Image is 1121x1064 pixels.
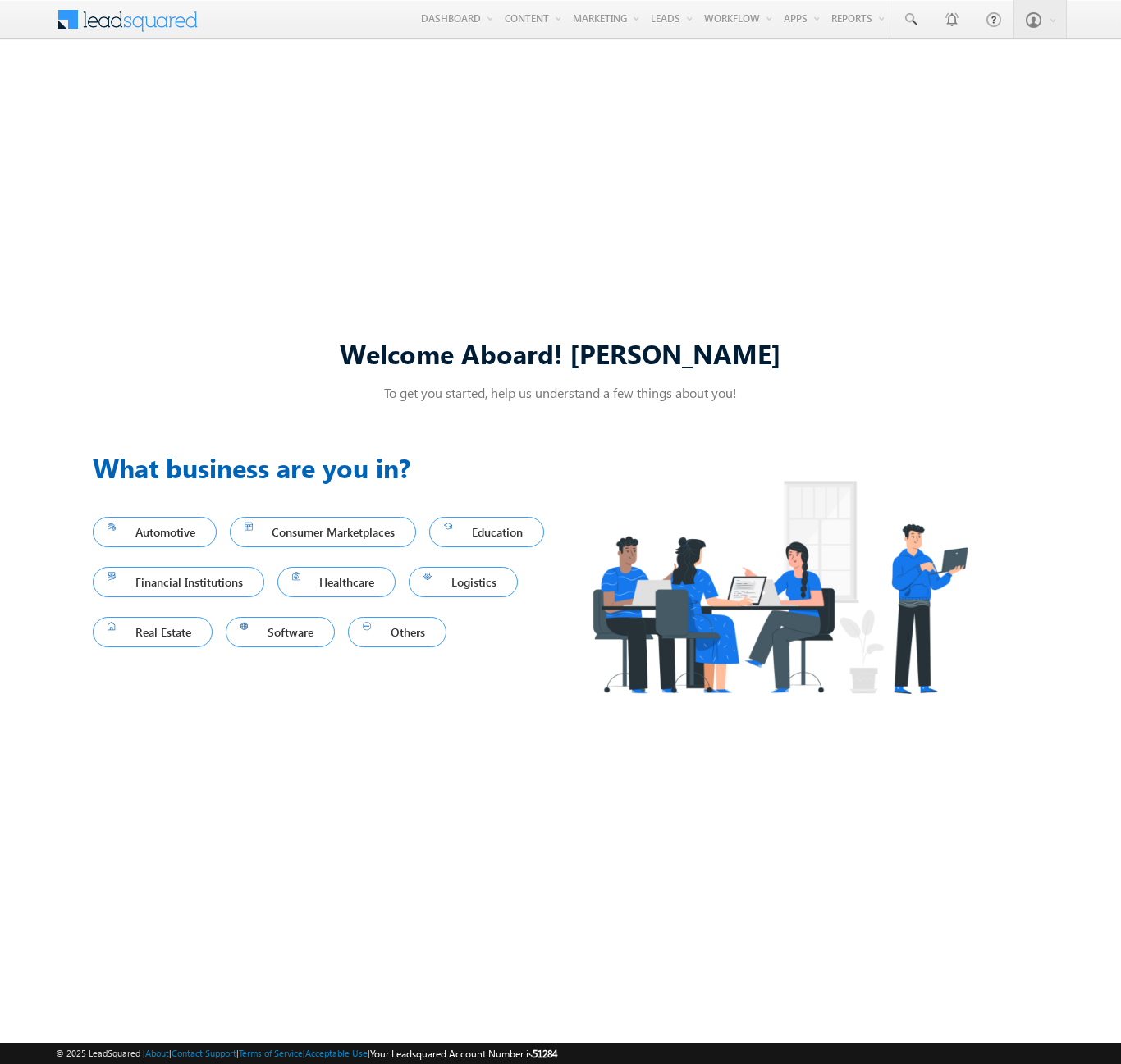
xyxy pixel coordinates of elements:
span: Education [444,521,529,543]
h3: What business are you in? [93,448,560,487]
span: Healthcare [292,571,382,593]
a: Contact Support [172,1048,236,1058]
span: 51284 [533,1048,557,1060]
a: Terms of Service [239,1048,303,1058]
span: Real Estate [108,621,198,643]
span: Consumer Marketplaces [245,521,402,543]
span: Automotive [108,521,202,543]
span: Logistics [423,571,503,593]
a: About [145,1048,169,1058]
div: Welcome Aboard! [PERSON_NAME] [93,336,1028,371]
span: Your Leadsquared Account Number is [370,1048,557,1060]
a: Acceptable Use [305,1048,368,1058]
p: To get you started, help us understand a few things about you! [93,384,1028,401]
span: Software [240,621,321,643]
span: Others [363,621,432,643]
img: Industry.png [560,448,999,726]
span: © 2025 LeadSquared | | | | | [56,1046,557,1062]
span: Financial Institutions [108,571,249,593]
